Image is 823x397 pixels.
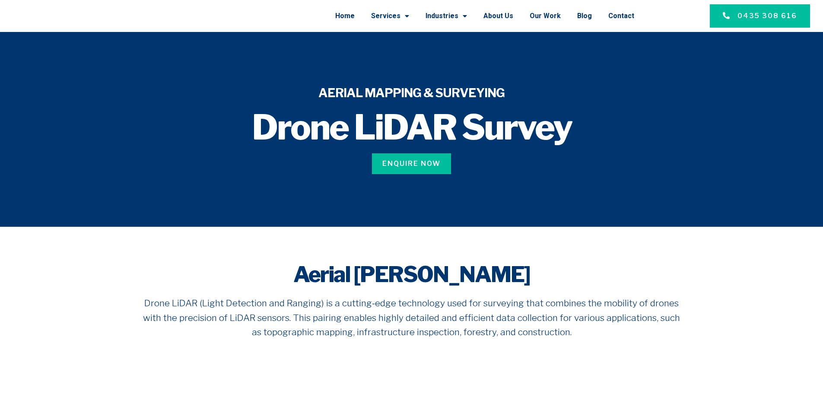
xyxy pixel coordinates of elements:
nav: Menu [140,5,634,27]
p: Drone LiDAR (Light Detection and Ranging) is a cutting-edge technology used for surveying that co... [140,296,684,340]
span: 0435 308 616 [737,11,797,21]
img: Final-Logo copy [26,6,116,26]
a: Blog [577,5,592,27]
a: 0435 308 616 [710,4,810,28]
h2: Aerial [PERSON_NAME] [140,261,684,287]
a: Contact [608,5,634,27]
a: Home [335,5,355,27]
a: Our Work [530,5,561,27]
h1: Drone LiDAR Survey [153,110,670,145]
a: Services [371,5,409,27]
h4: AERIAL MAPPING & SURVEYING [153,85,670,102]
a: About Us [483,5,513,27]
a: Industries [426,5,467,27]
a: Enquire Now [372,153,451,174]
span: Enquire Now [382,159,441,169]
